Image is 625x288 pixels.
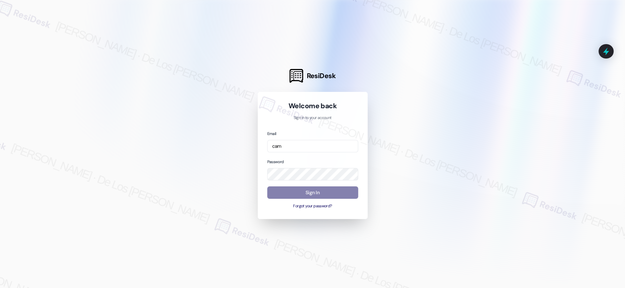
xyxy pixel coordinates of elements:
label: Password [267,159,284,164]
label: Email [267,131,276,136]
button: Sign In [267,186,358,199]
p: Sign in to your account [267,115,358,121]
img: ResiDesk Logo [289,69,303,83]
input: name@example.com [267,140,358,153]
button: Forgot your password? [267,203,358,209]
h1: Welcome back [267,101,358,110]
span: ResiDesk [306,71,336,80]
